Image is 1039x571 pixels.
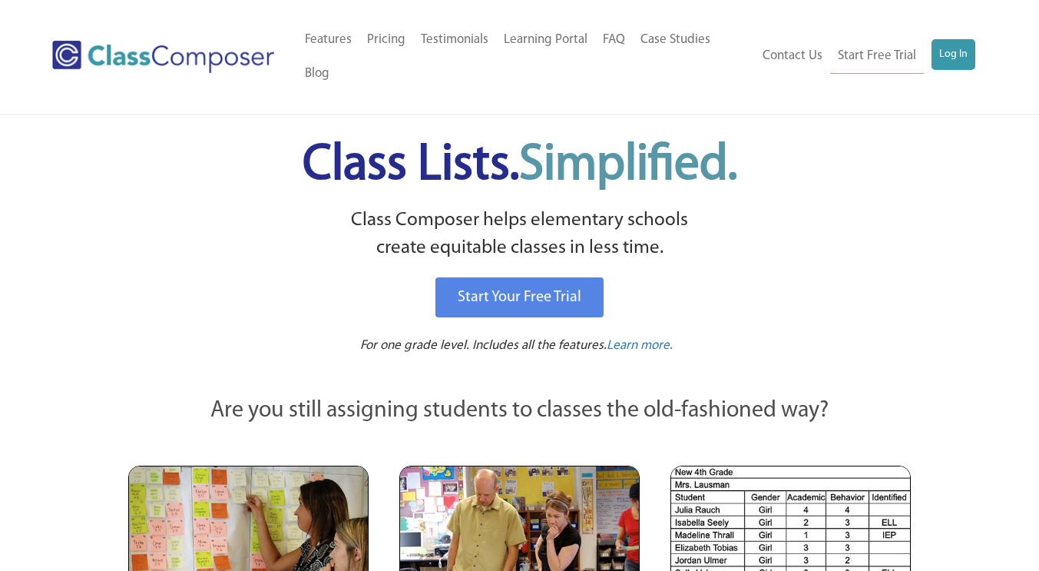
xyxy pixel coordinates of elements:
a: FAQ [595,23,633,57]
p: Are you still assigning students to classes the old-fashioned way? [128,394,912,428]
nav: Header Menu [753,39,975,74]
a: Log In [931,39,975,70]
a: Case Studies [633,23,718,57]
p: Class Composer helps elementary schools create equitable classes in less time. [126,207,914,263]
a: Start Free Trial [830,39,924,74]
nav: Header Menu [297,23,753,91]
a: Learning Portal [496,23,595,57]
a: Pricing [359,23,413,57]
span: Learn more. [607,339,673,352]
span: Class Lists. [303,141,737,191]
a: Testimonials [413,23,496,57]
a: Features [297,23,359,57]
a: Contact Us [755,39,830,73]
span: Simplified. [519,141,737,191]
img: Class Composer [52,41,274,73]
a: Blog [297,57,337,91]
span: Start Your Free Trial [458,290,581,305]
span: For one grade level. Includes all the features. [360,339,607,352]
a: Learn more. [607,337,673,356]
a: Start Your Free Trial [435,277,604,317]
